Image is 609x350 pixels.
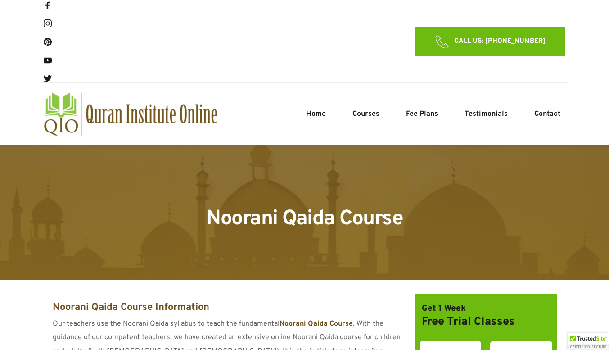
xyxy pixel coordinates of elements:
[406,109,438,119] span: Fee Plans
[532,109,563,119] a: Contact
[422,315,515,329] span: Free Trial Classes
[306,109,326,119] span: Home
[206,206,403,232] span: Noorani Qaida Course
[422,303,466,314] span: Get 1 Week
[53,319,280,328] span: Our teachers use the Noorani Qaida syllabus to teach the fundamental
[44,92,217,136] a: quran-institute-online-australia
[304,109,328,119] a: Home
[352,109,379,119] span: Courses
[454,36,546,47] span: CALL US: [PHONE_NUMBER]
[568,333,609,350] div: TrustedSite Certified
[280,319,353,328] a: Noorani Qaida Course
[415,27,565,56] a: CALL US: [PHONE_NUMBER]
[462,109,510,119] a: Testimonials
[350,109,382,119] a: Courses
[53,301,209,314] span: Noorani Qaida Course Information
[404,109,440,119] a: Fee Plans
[534,109,560,119] span: Contact
[465,109,508,119] span: Testimonials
